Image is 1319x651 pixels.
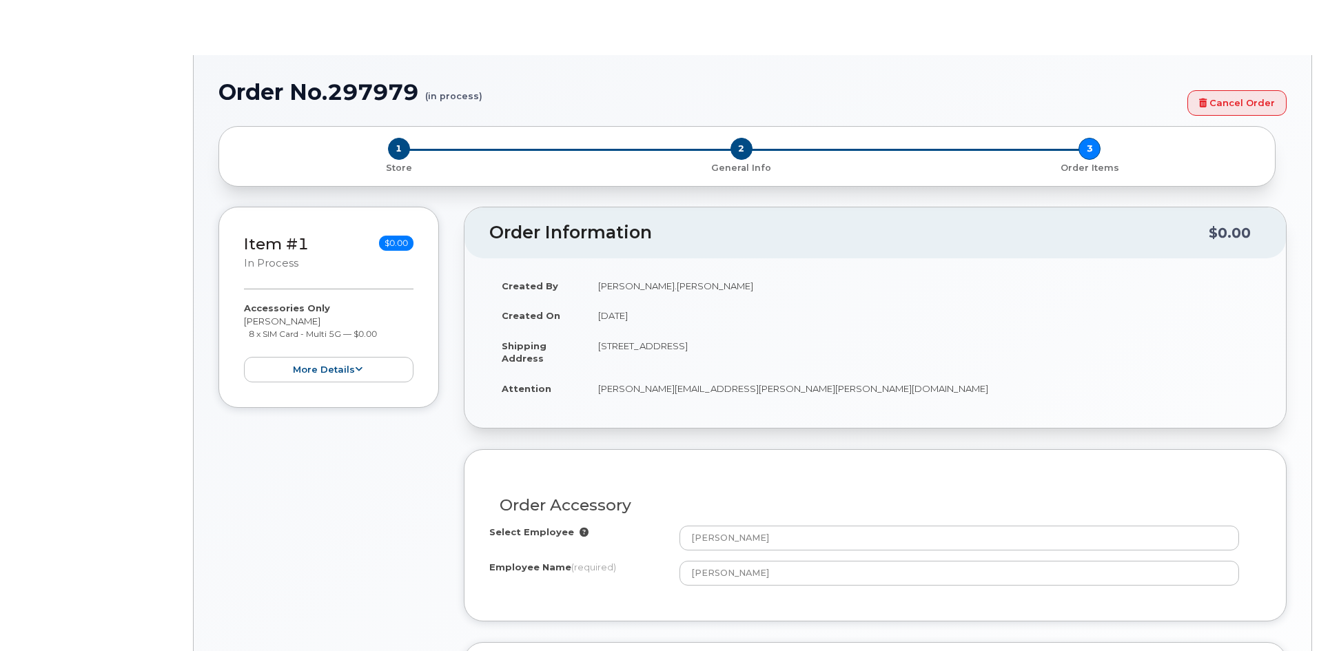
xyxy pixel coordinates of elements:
[244,302,330,313] strong: Accessories Only
[489,526,574,539] label: Select Employee
[249,329,377,339] small: 8 x SIM Card - Multi 5G — $0.00
[244,257,298,269] small: in process
[244,234,309,254] a: Item #1
[1209,220,1251,246] div: $0.00
[567,160,915,174] a: 2 General Info
[489,223,1209,242] h2: Order Information
[573,162,910,174] p: General Info
[586,373,1261,404] td: [PERSON_NAME][EMAIL_ADDRESS][PERSON_NAME][PERSON_NAME][DOMAIN_NAME]
[502,280,558,291] strong: Created By
[1187,90,1287,116] a: Cancel Order
[502,340,546,364] strong: Shipping Address
[230,160,567,174] a: 1 Store
[379,236,413,251] span: $0.00
[586,331,1261,373] td: [STREET_ADDRESS]
[679,526,1239,550] input: Select Employee to assign to this device
[580,528,589,537] i: Selection will overwrite employee Name, Number, City and Business Units inputs
[679,561,1239,586] input: Please fill out this field
[244,302,413,382] div: [PERSON_NAME]
[218,80,1180,104] h1: Order No.297979
[500,497,1251,514] h3: Order Accessory
[388,138,410,160] span: 1
[502,310,560,321] strong: Created On
[489,561,616,574] label: Employee Name
[502,383,551,394] strong: Attention
[236,162,562,174] p: Store
[586,300,1261,331] td: [DATE]
[425,80,482,101] small: (in process)
[571,561,616,572] span: (required)
[586,271,1261,301] td: [PERSON_NAME].[PERSON_NAME]
[730,138,753,160] span: 2
[244,357,413,382] button: more details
